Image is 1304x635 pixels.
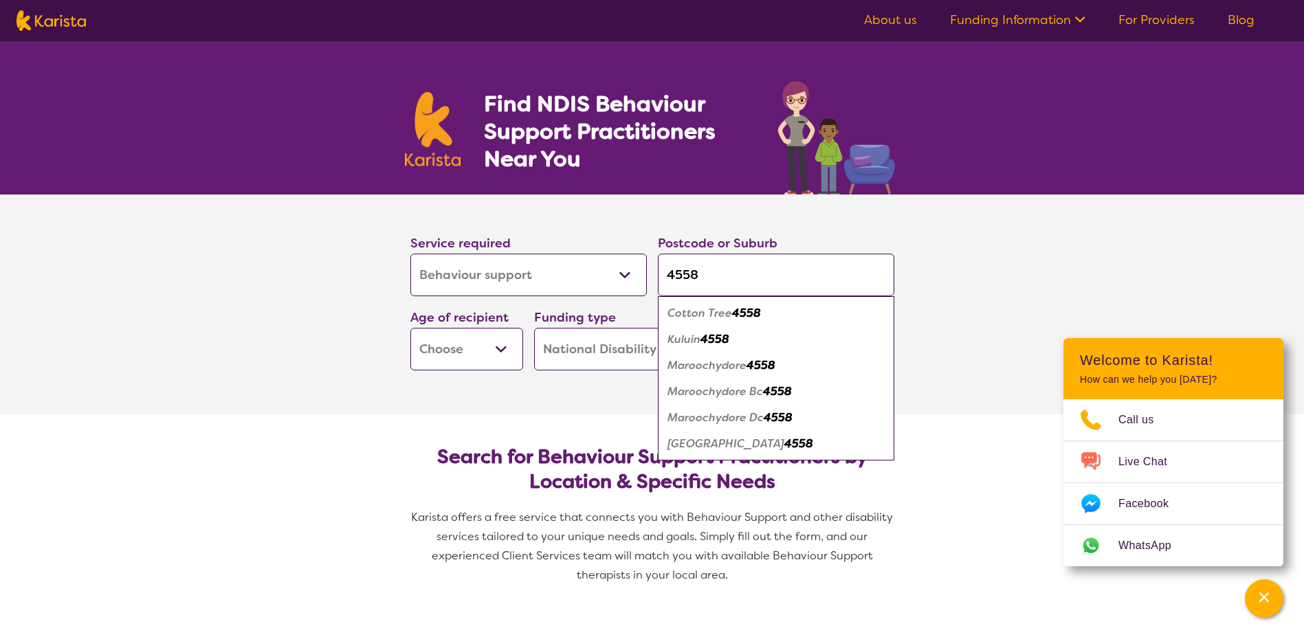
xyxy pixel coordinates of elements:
[484,90,750,172] h1: Find NDIS Behaviour Support Practitioners Near You
[665,431,887,457] div: Sunshine Plaza 4558
[667,384,763,399] em: Maroochydore Bc
[421,445,883,494] h2: Search for Behaviour Support Practitioners by Location & Specific Needs
[410,235,511,252] label: Service required
[667,436,784,451] em: [GEOGRAPHIC_DATA]
[732,306,761,320] em: 4558
[665,353,887,379] div: Maroochydore 4558
[667,306,732,320] em: Cotton Tree
[1080,374,1267,386] p: How can we help you [DATE]?
[864,12,917,28] a: About us
[658,254,894,296] input: Type
[665,405,887,431] div: Maroochydore Dc 4558
[764,410,793,425] em: 4558
[1245,579,1283,618] button: Channel Menu
[1063,525,1283,566] a: Web link opens in a new tab.
[1063,338,1283,566] div: Channel Menu
[1080,352,1267,368] h2: Welcome to Karista!
[410,309,509,326] label: Age of recipient
[1118,410,1171,430] span: Call us
[1118,493,1185,514] span: Facebook
[658,235,777,252] label: Postcode or Suburb
[950,12,1085,28] a: Funding Information
[784,436,813,451] em: 4558
[1228,12,1255,28] a: Blog
[534,309,616,326] label: Funding type
[405,92,461,166] img: Karista logo
[667,358,747,372] em: Maroochydore
[667,332,700,346] em: Kuluin
[405,508,900,585] p: Karista offers a free service that connects you with Behaviour Support and other disability servi...
[763,384,792,399] em: 4558
[667,410,764,425] em: Maroochydore Dc
[774,74,900,194] img: behaviour-support
[1118,535,1188,556] span: WhatsApp
[16,10,86,31] img: Karista logo
[665,326,887,353] div: Kuluin 4558
[1063,399,1283,566] ul: Choose channel
[700,332,729,346] em: 4558
[747,358,775,372] em: 4558
[1118,452,1184,472] span: Live Chat
[1118,12,1195,28] a: For Providers
[665,300,887,326] div: Cotton Tree 4558
[665,379,887,405] div: Maroochydore Bc 4558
